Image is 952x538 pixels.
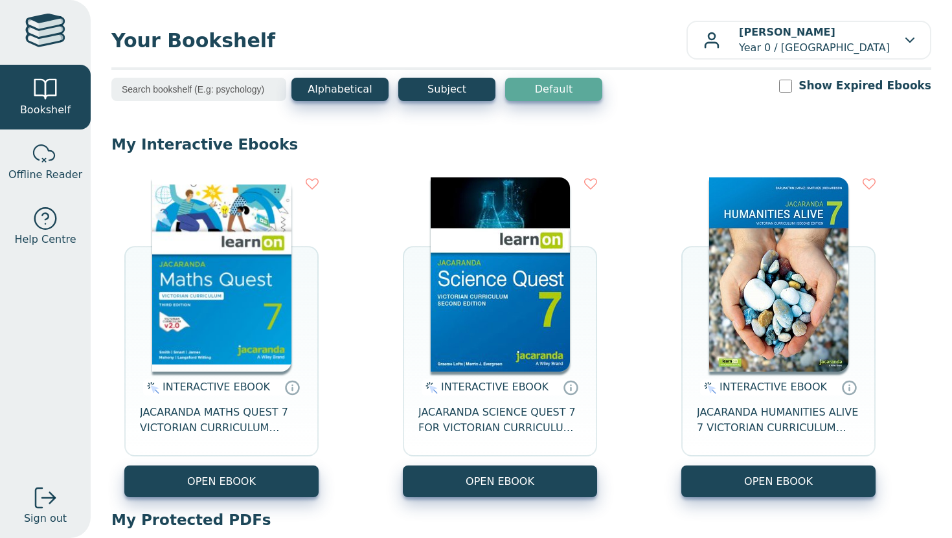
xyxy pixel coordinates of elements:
[291,78,389,101] button: Alphabetical
[505,78,602,101] button: Default
[284,379,300,395] a: Interactive eBooks are accessed online via the publisher’s portal. They contain interactive resou...
[140,405,303,436] span: JACARANDA MATHS QUEST 7 VICTORIAN CURRICULUM LEARNON EBOOK 3E
[418,405,582,436] span: JACARANDA SCIENCE QUEST 7 FOR VICTORIAN CURRICULUM LEARNON 2E EBOOK
[403,465,597,497] button: OPEN EBOOK
[563,379,578,395] a: Interactive eBooks are accessed online via the publisher’s portal. They contain interactive resou...
[422,380,438,396] img: interactive.svg
[720,381,827,393] span: INTERACTIVE EBOOK
[111,135,931,154] p: My Interactive Ebooks
[152,177,291,372] img: b87b3e28-4171-4aeb-a345-7fa4fe4e6e25.jpg
[124,465,319,497] button: OPEN EBOOK
[681,465,876,497] button: OPEN EBOOK
[431,177,570,372] img: 329c5ec2-5188-ea11-a992-0272d098c78b.jpg
[8,167,82,183] span: Offline Reader
[841,379,857,395] a: Interactive eBooks are accessed online via the publisher’s portal. They contain interactive resou...
[697,405,860,436] span: JACARANDA HUMANITIES ALIVE 7 VICTORIAN CURRICULUM LEARNON EBOOK 2E
[700,380,716,396] img: interactive.svg
[143,380,159,396] img: interactive.svg
[111,510,931,530] p: My Protected PDFs
[739,26,835,38] b: [PERSON_NAME]
[739,25,890,56] p: Year 0 / [GEOGRAPHIC_DATA]
[111,78,286,101] input: Search bookshelf (E.g: psychology)
[441,381,549,393] span: INTERACTIVE EBOOK
[799,78,931,94] label: Show Expired Ebooks
[20,102,71,118] span: Bookshelf
[111,26,686,55] span: Your Bookshelf
[163,381,270,393] span: INTERACTIVE EBOOK
[24,511,67,526] span: Sign out
[14,232,76,247] span: Help Centre
[686,21,931,60] button: [PERSON_NAME]Year 0 / [GEOGRAPHIC_DATA]
[709,177,848,372] img: 429ddfad-7b91-e911-a97e-0272d098c78b.jpg
[398,78,495,101] button: Subject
